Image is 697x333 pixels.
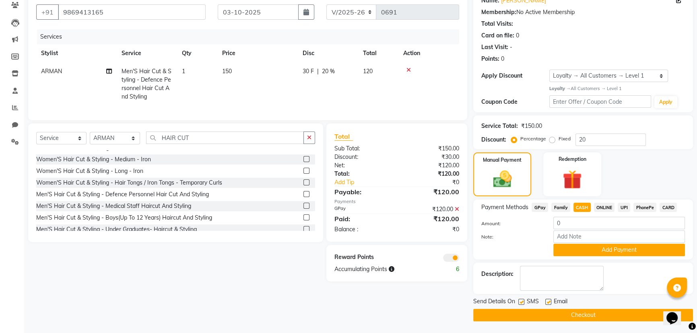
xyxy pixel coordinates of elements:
[36,44,117,62] th: Stylist
[475,220,547,227] label: Amount:
[328,170,397,178] div: Total:
[177,44,217,62] th: Qty
[322,67,335,76] span: 20 %
[408,178,465,187] div: ₹0
[481,20,513,28] div: Total Visits:
[532,203,548,212] span: GPay
[298,44,358,62] th: Disc
[481,8,516,16] div: Membership:
[553,217,685,229] input: Amount
[510,43,512,51] div: -
[618,203,630,212] span: UPI
[549,85,685,92] div: All Customers → Level 1
[559,135,571,142] label: Fixed
[363,68,373,75] span: 120
[481,122,518,130] div: Service Total:
[397,225,465,234] div: ₹0
[549,86,571,91] strong: Loyalty →
[328,253,397,262] div: Reward Points
[553,244,685,256] button: Add Payment
[398,44,459,62] th: Action
[328,187,397,197] div: Payable:
[481,43,508,51] div: Last Visit:
[660,203,677,212] span: CARD
[328,225,397,234] div: Balance :
[328,205,397,214] div: GPay
[36,179,222,187] div: Women'S Hair Cut & Styling - Hair Tongs / Iron Tongs - Temporary Curls
[303,67,314,76] span: 30 F
[554,297,567,307] span: Email
[481,98,549,106] div: Coupon Code
[328,178,408,187] a: Add Tip
[473,297,515,307] span: Send Details On
[222,68,232,75] span: 150
[146,132,304,144] input: Search or Scan
[654,96,677,108] button: Apply
[397,153,465,161] div: ₹30.00
[553,230,685,243] input: Add Note
[328,214,397,224] div: Paid:
[37,29,465,44] div: Services
[328,265,431,273] div: Accumulating Points
[521,122,542,130] div: ₹150.00
[573,203,591,212] span: CASH
[317,67,319,76] span: |
[358,44,398,62] th: Total
[431,265,465,273] div: 6
[481,31,514,40] div: Card on file:
[481,55,499,63] div: Points:
[36,155,151,164] div: Women'S Hair Cut & Styling - Medium - Iron
[217,44,298,62] th: Price
[397,187,465,197] div: ₹120.00
[487,169,518,190] img: _cash.svg
[328,144,397,153] div: Sub Total:
[334,132,353,141] span: Total
[481,136,506,144] div: Discount:
[41,68,62,75] span: ARMAN
[334,198,460,205] div: Payments
[328,153,397,161] div: Discount:
[36,167,143,175] div: Women'S Hair Cut & Styling - Long - Iron
[36,4,59,20] button: +91
[557,168,588,192] img: _gift.svg
[182,68,185,75] span: 1
[397,214,465,224] div: ₹120.00
[58,4,206,20] input: Search by Name/Mobile/Email/Code
[520,135,546,142] label: Percentage
[475,233,547,240] label: Note:
[663,301,689,325] iframe: chat widget
[559,156,586,163] label: Redemption
[549,95,651,108] input: Enter Offer / Coupon Code
[122,68,171,100] span: Men'S Hair Cut & Styling - Defence Personnel Hair Cut And Styling
[483,156,522,164] label: Manual Payment
[481,270,513,278] div: Description:
[328,161,397,170] div: Net:
[551,203,570,212] span: Family
[117,44,177,62] th: Service
[633,203,656,212] span: PhonePe
[397,205,465,214] div: ₹120.00
[481,8,685,16] div: No Active Membership
[397,170,465,178] div: ₹120.00
[36,214,212,222] div: Men'S Hair Cut & Styling - Boys(Up To 12 Years) Haircut And Styling
[501,55,504,63] div: 0
[481,203,528,212] span: Payment Methods
[481,72,549,80] div: Apply Discount
[36,202,191,210] div: Men'S Hair Cut & Styling - Medical Staff Haircut And Styling
[473,309,693,321] button: Checkout
[516,31,519,40] div: 0
[397,161,465,170] div: ₹120.00
[594,203,615,212] span: ONLINE
[527,297,539,307] span: SMS
[36,225,197,234] div: Men'S Hair Cut & Styling - Under Graduates- Haircut & Styling
[36,190,209,199] div: Men'S Hair Cut & Styling - Defence Personnel Hair Cut And Styling
[397,144,465,153] div: ₹150.00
